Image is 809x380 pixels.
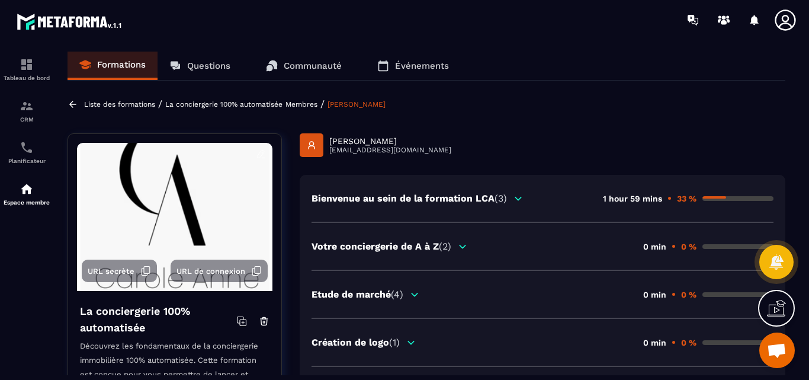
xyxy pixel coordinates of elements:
[20,58,34,72] img: formation
[20,182,34,196] img: automations
[643,290,666,299] p: 0 min
[681,242,696,251] p: 0 %
[82,260,157,282] button: URL secrète
[759,333,795,368] a: Ouvrir le chat
[176,267,245,276] span: URL de connexion
[320,98,325,110] span: /
[68,52,158,80] a: Formations
[84,100,155,108] a: Liste des formations
[17,11,123,32] img: logo
[329,136,451,146] p: [PERSON_NAME]
[3,173,50,215] a: automationsautomationsEspace membre
[3,49,50,90] a: formationformationTableau de bord
[681,290,696,299] p: 0 %
[158,98,162,110] span: /
[395,60,449,71] p: Événements
[365,52,461,80] a: Événements
[439,241,451,252] span: (2)
[285,100,317,108] a: Membres
[603,194,662,203] p: 1 hour 59 mins
[171,260,268,282] button: URL de connexion
[677,194,696,203] p: 33 %
[80,303,236,336] h4: La conciergerie 100% automatisée
[88,267,134,276] span: URL secrète
[312,241,451,252] p: Votre conciergerie de A à Z
[165,100,282,108] a: La conciergerie 100% automatisée
[495,193,507,204] span: (3)
[3,132,50,173] a: schedulerschedulerPlanificateur
[254,52,354,80] a: Communauté
[312,193,507,204] p: Bienvenue au sein de la formation LCA
[77,143,272,291] img: background
[391,289,403,300] span: (4)
[3,75,50,81] p: Tableau de bord
[284,60,342,71] p: Communauté
[389,337,400,348] span: (1)
[3,158,50,164] p: Planificateur
[643,338,666,347] p: 0 min
[158,52,242,80] a: Questions
[312,337,400,348] p: Création de logo
[3,199,50,206] p: Espace membre
[187,60,230,71] p: Questions
[97,59,146,70] p: Formations
[3,90,50,132] a: formationformationCRM
[681,338,696,347] p: 0 %
[329,146,451,154] p: [EMAIL_ADDRESS][DOMAIN_NAME]
[328,100,386,108] a: [PERSON_NAME]
[20,99,34,113] img: formation
[643,242,666,251] p: 0 min
[3,116,50,123] p: CRM
[20,140,34,155] img: scheduler
[312,289,403,300] p: Etude de marché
